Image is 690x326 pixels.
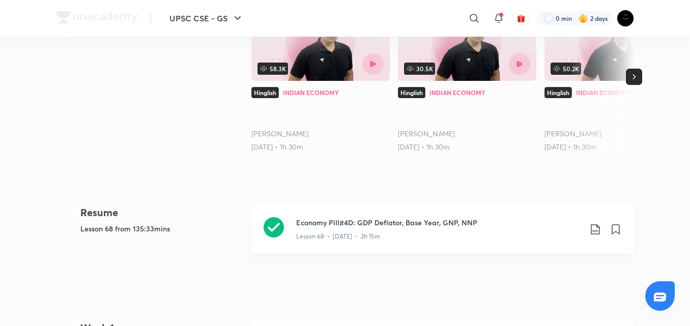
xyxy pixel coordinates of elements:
[251,2,390,152] a: Mrunal’s [Win25] Economy PillC: Sharemarket, SEBI Updates
[398,142,536,152] div: 18th Mar • 1h 30m
[56,11,138,23] img: Company Logo
[80,205,243,220] h4: Resume
[617,10,634,27] img: karan bhuva
[544,129,601,138] a: [PERSON_NAME]
[163,8,250,28] button: UPSC CSE - GS
[296,217,581,228] h3: Economy Pill#4D: GDP Deflator, Base Year, GNP, NNP
[544,2,683,152] a: 50.2KHinglishIndian EconomyMrunal’s [Win25] Economy Pill2: Taxes, Subsidy, Budget, FRBM[PERSON_NA...
[251,205,634,265] a: Economy Pill#4D: GDP Deflator, Base Year, GNP, NNPLesson 68 • [DATE] • 2h 15m
[398,129,455,138] a: [PERSON_NAME]
[398,2,536,152] a: 30.5KHinglishIndian EconomyMrunal’s [Win25] Economy PillD: Insurance, Pension&Inclusion[PERSON_NA...
[80,223,243,234] h5: Lesson 68 from 135:33mins
[544,101,683,126] h5: Mrunal’s [Win25] Economy Pill2: Taxes, Subsidy, Budget, FRBM
[251,129,308,138] a: [PERSON_NAME]
[251,87,279,98] div: Hinglish
[544,129,683,139] div: Mrunal Patel
[398,129,536,139] div: Mrunal Patel
[516,14,526,23] img: avatar
[544,87,572,98] div: Hinglish
[398,2,536,152] a: Mrunal’s [Win25] Economy PillD: Insurance, Pension&Inclusion
[251,142,390,152] div: 11th Mar • 1h 30m
[404,63,435,75] span: 30.5K
[544,2,683,152] a: Mrunal’s [Win25] Economy Pill2: Taxes, Subsidy, Budget, FRBM
[257,63,288,75] span: 58.3K
[251,101,390,126] h5: Mrunal’s [Win25] Economy PillC: Sharemarket, SEBI Updates
[283,90,339,96] div: Indian Economy
[56,11,138,26] a: Company Logo
[513,10,529,26] button: avatar
[429,90,485,96] div: Indian Economy
[251,129,390,139] div: Mrunal Patel
[544,142,683,152] div: 6th Apr • 1h 30m
[398,101,536,126] h5: Mrunal’s [Win25] Economy PillD: Insurance, Pension&Inclusion
[398,87,425,98] div: Hinglish
[251,2,390,152] a: 58.3KHinglishIndian EconomyMrunal’s [Win25] Economy PillC: Sharemarket, SEBI Updates[PERSON_NAME]...
[578,13,588,23] img: streak
[296,232,380,241] p: Lesson 68 • [DATE] • 2h 15m
[551,63,581,75] span: 50.2K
